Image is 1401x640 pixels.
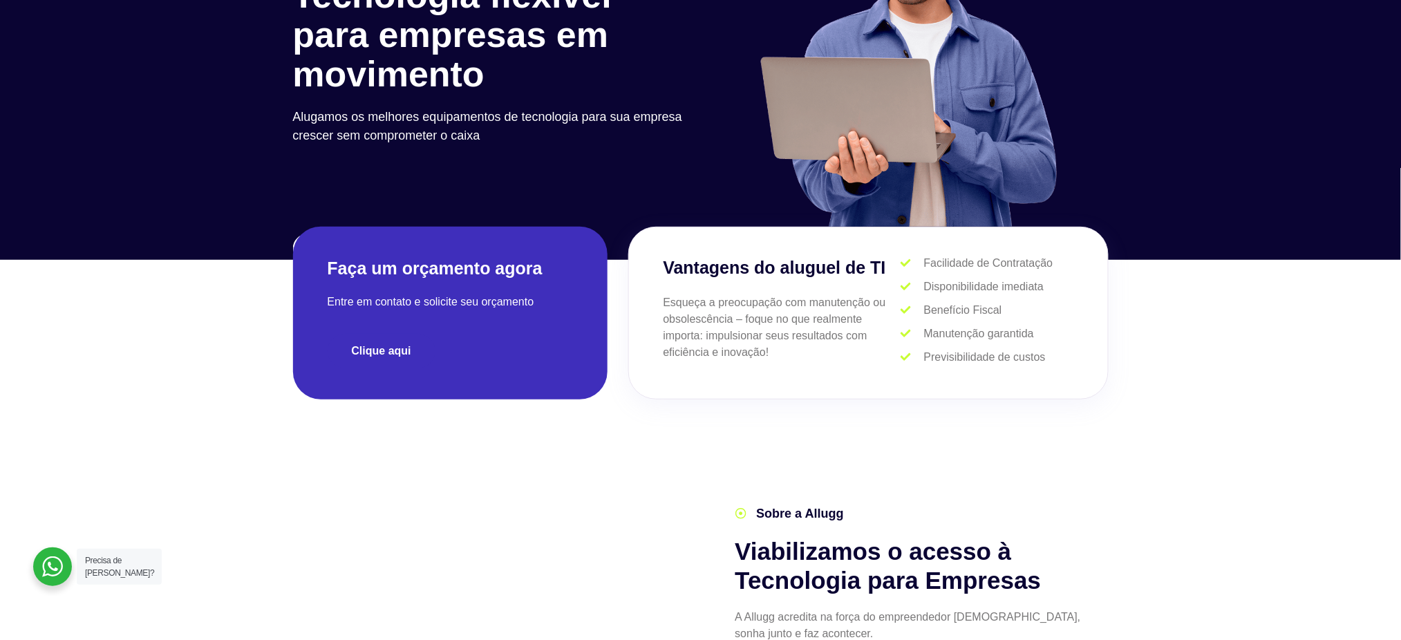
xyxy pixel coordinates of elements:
[352,346,411,357] span: Clique aqui
[1154,464,1401,640] div: Widget de chat
[664,294,901,361] p: Esqueça a preocupação com manutenção ou obsolescência – foque no que realmente importa: impulsion...
[328,334,435,368] a: Clique aqui
[1154,464,1401,640] iframe: Chat Widget
[921,255,1053,272] span: Facilidade de Contratação
[293,108,694,145] p: Alugamos os melhores equipamentos de tecnologia para sua empresa crescer sem comprometer o caixa
[85,556,154,578] span: Precisa de [PERSON_NAME]?
[753,505,844,523] span: Sobre a Allugg
[921,302,1002,319] span: Benefício Fiscal
[664,255,901,281] h3: Vantagens do aluguel de TI
[921,349,1046,366] span: Previsibilidade de custos
[328,294,573,310] p: Entre em contato e solicite seu orçamento
[921,326,1034,342] span: Manutenção garantida
[328,257,573,280] h2: Faça um orçamento agora
[921,279,1044,295] span: Disponibilidade imediata
[735,537,1109,595] h2: Viabilizamos o acesso à Tecnologia para Empresas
